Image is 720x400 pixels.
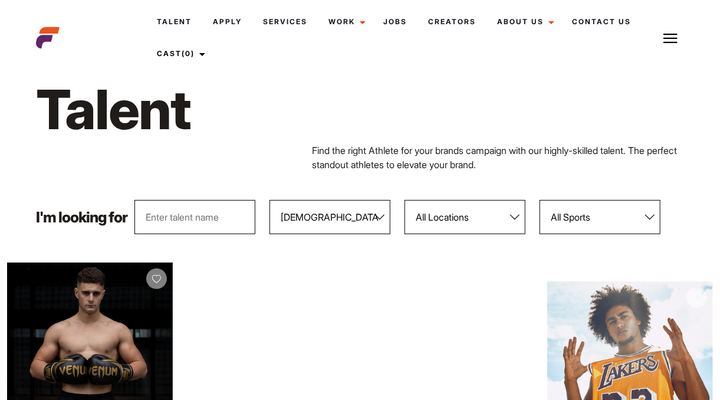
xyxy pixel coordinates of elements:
a: Talent [146,6,202,38]
img: Burger icon [663,31,678,45]
a: Contact Us [561,6,642,38]
a: About Us [486,6,561,38]
a: Jobs [373,6,417,38]
a: Apply [202,6,252,38]
h1: Talent [36,76,408,143]
span: (0) [182,49,195,58]
img: cropped-aefm-brand-fav-22-square.png [36,26,60,50]
a: Creators [417,6,486,38]
a: Work [318,6,373,38]
a: Services [252,6,318,38]
input: Enter talent name [134,200,255,234]
p: Find the right Athlete for your brands campaign with our highly-skilled talent. The perfect stand... [312,143,684,172]
p: I'm looking for [36,210,127,225]
a: Cast(0) [146,38,212,70]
